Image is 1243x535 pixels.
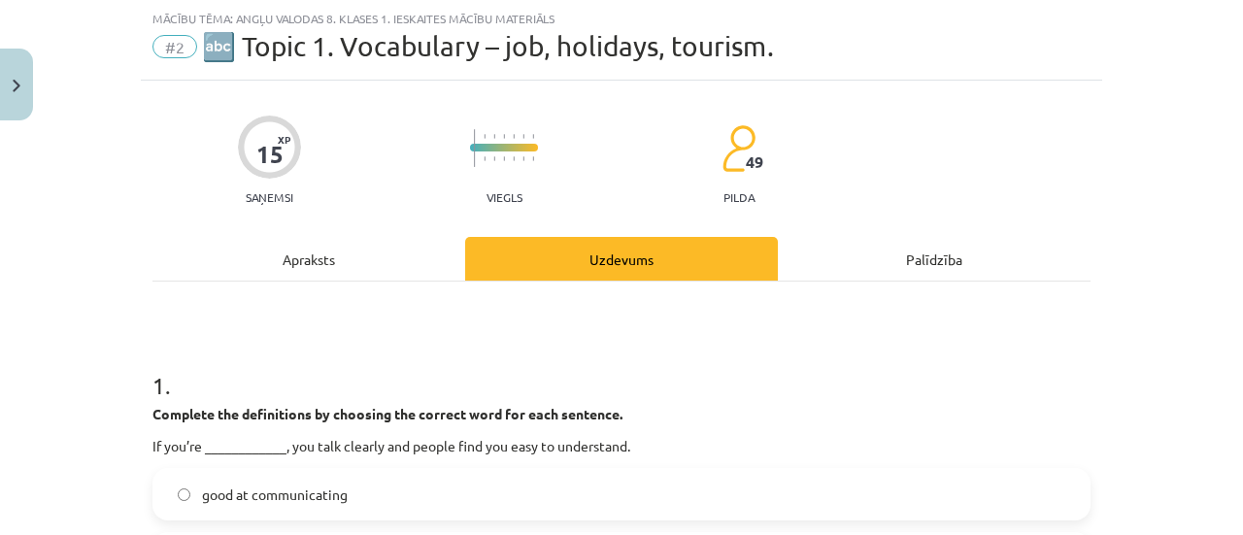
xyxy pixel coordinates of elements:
img: icon-short-line-57e1e144782c952c97e751825c79c345078a6d821885a25fce030b3d8c18986b.svg [522,156,524,161]
img: icon-short-line-57e1e144782c952c97e751825c79c345078a6d821885a25fce030b3d8c18986b.svg [522,134,524,139]
img: icon-short-line-57e1e144782c952c97e751825c79c345078a6d821885a25fce030b3d8c18986b.svg [484,134,486,139]
div: Mācību tēma: Angļu valodas 8. klases 1. ieskaites mācību materiāls [152,12,1091,25]
h1: 1 . [152,338,1091,398]
div: Uzdevums [465,237,778,281]
img: icon-short-line-57e1e144782c952c97e751825c79c345078a6d821885a25fce030b3d8c18986b.svg [532,156,534,161]
img: icon-short-line-57e1e144782c952c97e751825c79c345078a6d821885a25fce030b3d8c18986b.svg [493,134,495,139]
div: Palīdzība [778,237,1091,281]
img: icon-close-lesson-0947bae3869378f0d4975bcd49f059093ad1ed9edebbc8119c70593378902aed.svg [13,80,20,92]
div: 15 [256,141,284,168]
strong: Complete the definitions by choosing the correct word for each sentence. [152,405,622,422]
img: icon-short-line-57e1e144782c952c97e751825c79c345078a6d821885a25fce030b3d8c18986b.svg [503,156,505,161]
p: Viegls [487,190,522,204]
img: icon-short-line-57e1e144782c952c97e751825c79c345078a6d821885a25fce030b3d8c18986b.svg [513,156,515,161]
img: icon-short-line-57e1e144782c952c97e751825c79c345078a6d821885a25fce030b3d8c18986b.svg [484,156,486,161]
span: XP [278,134,290,145]
p: If you’re ____________, you talk clearly and people find you easy to understand. [152,436,1091,456]
span: #2 [152,35,197,58]
span: 🔤 Topic 1. Vocabulary – job, holidays, tourism. [202,30,774,62]
span: good at communicating [202,485,348,505]
span: 49 [746,153,763,171]
img: icon-short-line-57e1e144782c952c97e751825c79c345078a6d821885a25fce030b3d8c18986b.svg [513,134,515,139]
img: students-c634bb4e5e11cddfef0936a35e636f08e4e9abd3cc4e673bd6f9a4125e45ecb1.svg [722,124,756,173]
p: pilda [723,190,755,204]
img: icon-long-line-d9ea69661e0d244f92f715978eff75569469978d946b2353a9bb055b3ed8787d.svg [474,129,476,167]
div: Apraksts [152,237,465,281]
img: icon-short-line-57e1e144782c952c97e751825c79c345078a6d821885a25fce030b3d8c18986b.svg [493,156,495,161]
p: Saņemsi [238,190,301,204]
img: icon-short-line-57e1e144782c952c97e751825c79c345078a6d821885a25fce030b3d8c18986b.svg [503,134,505,139]
input: good at communicating [178,488,190,501]
img: icon-short-line-57e1e144782c952c97e751825c79c345078a6d821885a25fce030b3d8c18986b.svg [532,134,534,139]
